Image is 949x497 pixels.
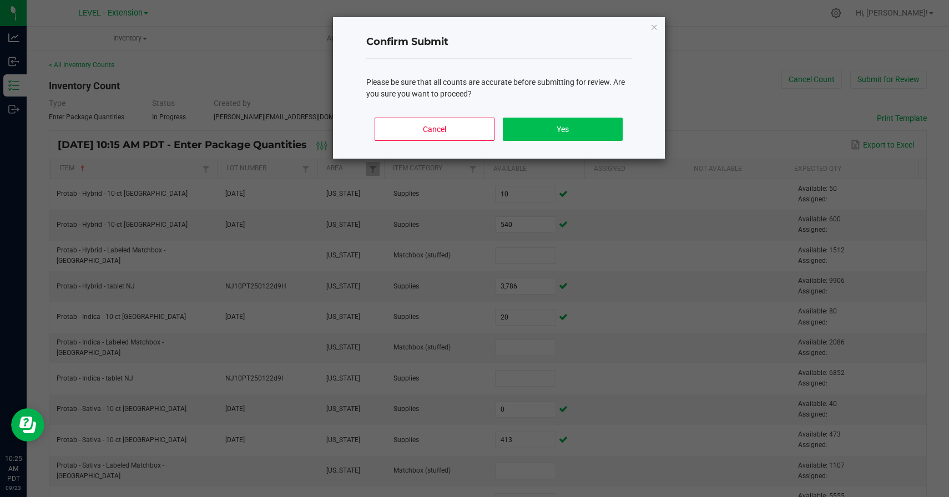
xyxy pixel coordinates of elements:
iframe: Resource center [11,408,44,442]
button: Close [650,20,658,33]
button: Cancel [375,118,494,141]
button: Yes [503,118,622,141]
h4: Confirm Submit [366,35,632,49]
div: Please be sure that all counts are accurate before submitting for review. Are you sure you want t... [366,77,632,100]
